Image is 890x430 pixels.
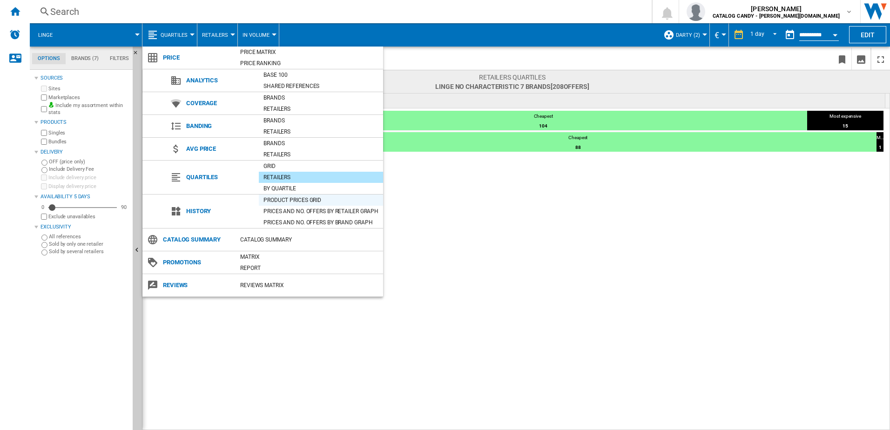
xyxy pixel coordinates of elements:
div: By quartile [259,184,383,193]
div: Price Ranking [236,59,383,68]
div: Retailers [259,127,383,136]
span: Coverage [182,97,259,110]
span: Analytics [182,74,259,87]
div: Product prices grid [259,195,383,205]
span: Price [158,51,236,64]
span: Quartiles [182,171,259,184]
div: Retailers [259,150,383,159]
div: Report [236,263,383,273]
div: Price Matrix [236,47,383,57]
div: Matrix [236,252,383,262]
div: Shared references [259,81,383,91]
span: Promotions [158,256,236,269]
div: Prices and No. offers by brand graph [259,218,383,227]
div: Base 100 [259,70,383,80]
div: REVIEWS Matrix [236,281,383,290]
span: Banding [182,120,259,133]
span: History [182,205,259,218]
div: Prices and No. offers by retailer graph [259,207,383,216]
div: Brands [259,116,383,125]
div: Brands [259,93,383,102]
span: Reviews [158,279,236,292]
div: Grid [259,161,383,171]
div: Brands [259,139,383,148]
span: Avg price [182,142,259,155]
span: Catalog Summary [158,233,236,246]
div: Retailers [259,173,383,182]
div: Retailers [259,104,383,114]
div: Catalog Summary [236,235,383,244]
